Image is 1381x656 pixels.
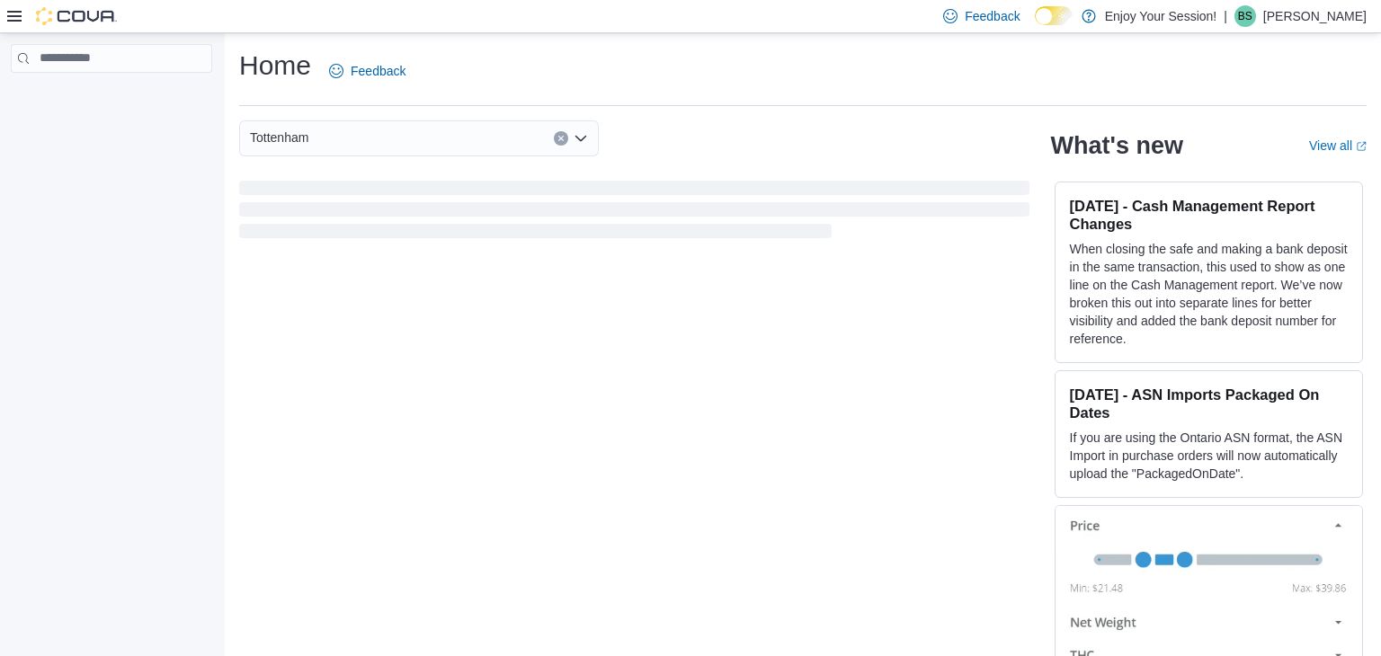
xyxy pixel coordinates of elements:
a: Feedback [322,53,413,89]
p: | [1224,5,1227,27]
h2: What's new [1051,131,1183,160]
nav: Complex example [11,76,212,120]
span: BS [1238,5,1252,27]
span: Loading [239,184,1029,242]
p: Enjoy Your Session! [1105,5,1217,27]
svg: External link [1356,141,1367,152]
p: When closing the safe and making a bank deposit in the same transaction, this used to show as one... [1070,240,1348,348]
h3: [DATE] - Cash Management Report Changes [1070,197,1348,233]
img: Cova [36,7,117,25]
h1: Home [239,48,311,84]
div: Ben Seguin [1234,5,1256,27]
p: [PERSON_NAME] [1263,5,1367,27]
span: Tottenham [250,127,308,148]
span: Feedback [965,7,1020,25]
input: Dark Mode [1035,6,1073,25]
a: View allExternal link [1309,138,1367,153]
span: Feedback [351,62,405,80]
h3: [DATE] - ASN Imports Packaged On Dates [1070,386,1348,421]
button: Clear input [554,131,568,146]
span: Dark Mode [1035,25,1036,26]
p: If you are using the Ontario ASN format, the ASN Import in purchase orders will now automatically... [1070,429,1348,483]
button: Open list of options [574,131,588,146]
